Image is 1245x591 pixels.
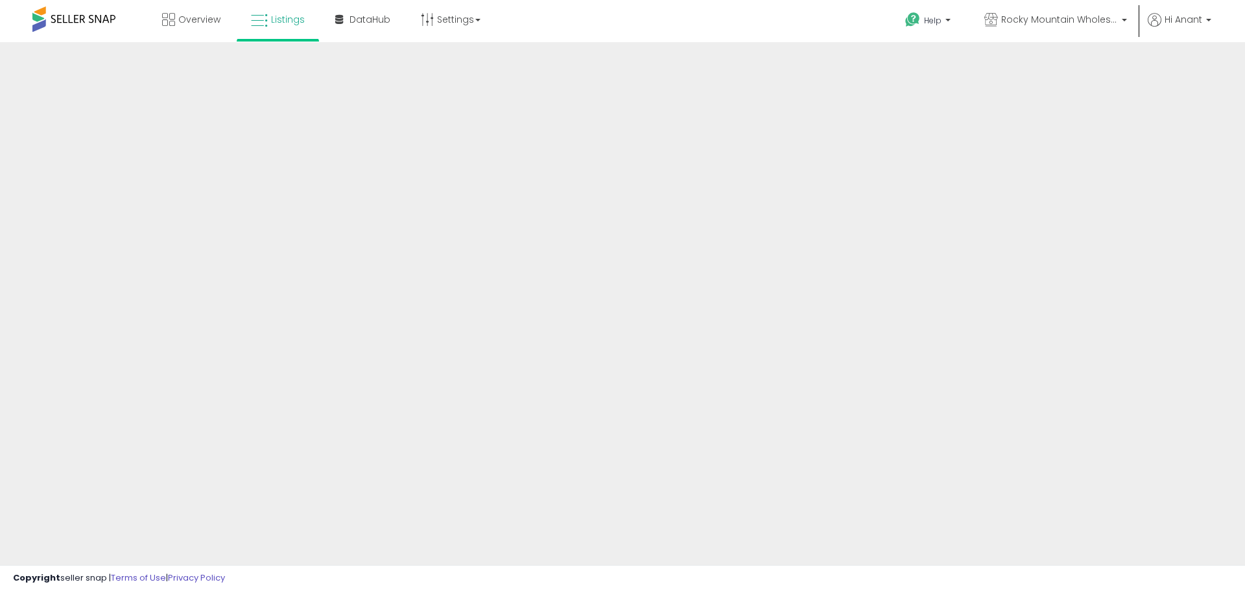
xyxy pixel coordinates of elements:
span: Overview [178,13,220,26]
a: Privacy Policy [168,572,225,584]
div: seller snap | | [13,572,225,585]
strong: Copyright [13,572,60,584]
span: Rocky Mountain Wholesale [1001,13,1118,26]
span: DataHub [350,13,390,26]
a: Hi Anant [1148,13,1211,42]
a: Terms of Use [111,572,166,584]
i: Get Help [905,12,921,28]
span: Listings [271,13,305,26]
a: Help [895,2,964,42]
span: Help [924,15,942,26]
span: Hi Anant [1165,13,1202,26]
